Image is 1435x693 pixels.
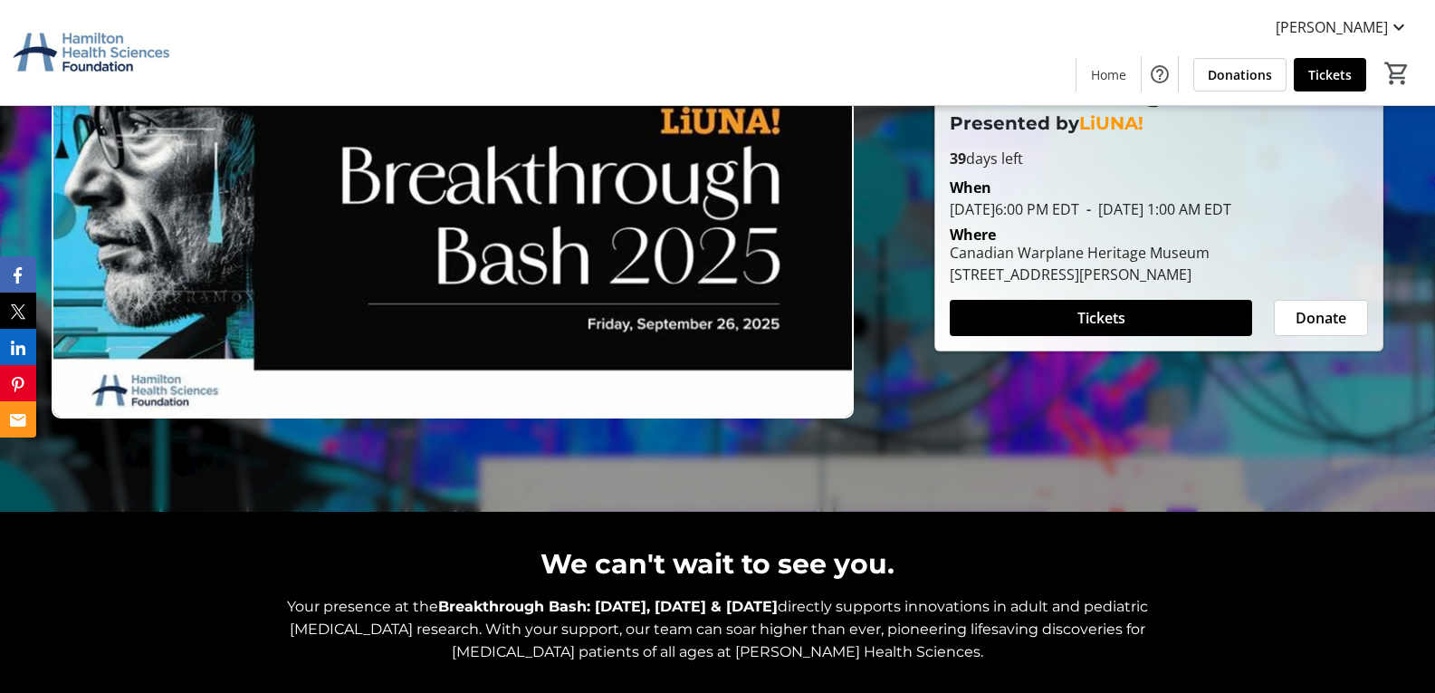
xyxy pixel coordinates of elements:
[1079,199,1231,219] span: [DATE] 1:00 AM EDT
[1091,65,1126,84] span: Home
[950,177,991,198] div: When
[1274,300,1368,336] button: Donate
[1076,58,1141,91] a: Home
[950,227,996,242] div: Where
[1193,58,1287,91] a: Donations
[950,242,1210,264] div: Canadian Warplane Heritage Museum
[950,148,1368,169] p: days left
[438,598,778,615] strong: Breakthrough Bash: [DATE], [DATE] & [DATE]
[290,598,1148,660] span: directly supports innovations in adult and pediatric [MEDICAL_DATA] research. With your support, ...
[541,547,894,581] span: We can't wait to see you.
[1381,57,1413,90] button: Cart
[950,149,966,168] span: 39
[1294,58,1366,91] a: Tickets
[1296,307,1346,329] span: Donate
[950,199,1079,219] span: [DATE] 6:00 PM EDT
[1308,65,1352,84] span: Tickets
[1077,307,1125,329] span: Tickets
[1261,13,1424,42] button: [PERSON_NAME]
[287,598,438,615] span: Your presence at the
[950,112,1079,134] span: Presented by
[1079,199,1098,219] span: -
[1079,112,1143,134] span: LiUNA!
[950,300,1252,336] button: Tickets
[11,7,172,98] img: Hamilton Health Sciences Foundation's Logo
[950,264,1210,285] div: [STREET_ADDRESS][PERSON_NAME]
[1208,65,1272,84] span: Donations
[1142,56,1178,92] button: Help
[1276,16,1388,38] span: [PERSON_NAME]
